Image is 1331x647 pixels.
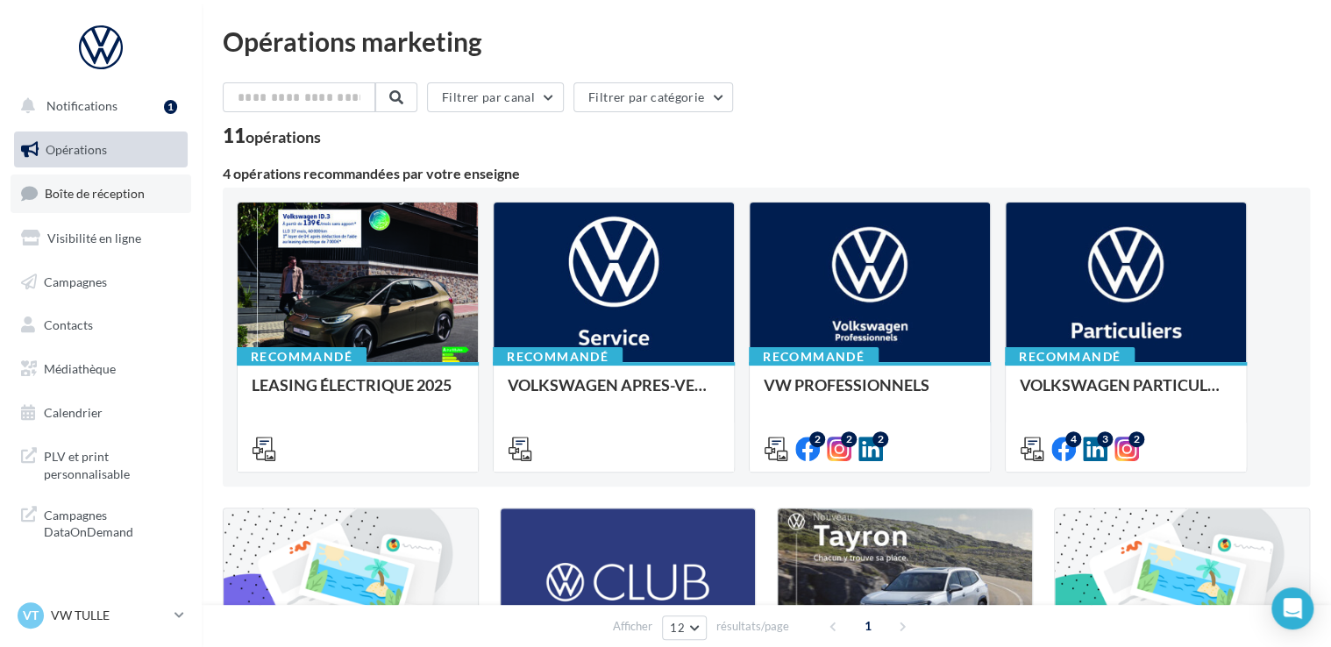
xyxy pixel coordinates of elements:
a: PLV et print personnalisable [11,437,191,489]
div: 2 [809,431,825,447]
div: VOLKSWAGEN PARTICULIER [1020,376,1232,411]
button: Filtrer par canal [427,82,564,112]
div: Recommandé [749,347,879,366]
div: LEASING ÉLECTRIQUE 2025 [252,376,464,411]
div: Recommandé [237,347,367,366]
button: Notifications 1 [11,88,184,124]
span: PLV et print personnalisable [44,444,181,482]
a: Opérations [11,132,191,168]
div: 2 [841,431,857,447]
div: 2 [1128,431,1144,447]
div: Recommandé [493,347,623,366]
div: 4 [1065,431,1081,447]
div: Recommandé [1005,347,1135,366]
div: VW PROFESSIONNELS [764,376,976,411]
span: Afficher [613,618,652,635]
a: Boîte de réception [11,174,191,212]
a: Visibilité en ligne [11,220,191,257]
div: Opérations marketing [223,28,1310,54]
span: Campagnes [44,274,107,288]
span: 12 [670,621,685,635]
button: 12 [662,615,707,640]
div: 2 [872,431,888,447]
span: résultats/page [716,618,789,635]
div: 3 [1097,431,1113,447]
a: Calendrier [11,395,191,431]
span: Visibilité en ligne [47,231,141,245]
button: Filtrer par catégorie [573,82,733,112]
div: 4 opérations recommandées par votre enseigne [223,167,1310,181]
p: VW TULLE [51,607,167,624]
a: Campagnes [11,264,191,301]
a: Médiathèque [11,351,191,387]
a: VT VW TULLE [14,599,188,632]
div: 1 [164,100,177,114]
span: Boîte de réception [45,186,145,201]
a: Campagnes DataOnDemand [11,496,191,548]
div: opérations [246,129,321,145]
span: Notifications [46,98,117,113]
span: VT [23,607,39,624]
span: 1 [854,612,882,640]
span: Médiathèque [44,361,116,376]
span: Contacts [44,317,93,332]
span: Calendrier [44,405,103,420]
div: Open Intercom Messenger [1271,587,1313,629]
a: Contacts [11,307,191,344]
div: 11 [223,126,321,146]
span: Opérations [46,142,107,157]
div: VOLKSWAGEN APRES-VENTE [508,376,720,411]
span: Campagnes DataOnDemand [44,503,181,541]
